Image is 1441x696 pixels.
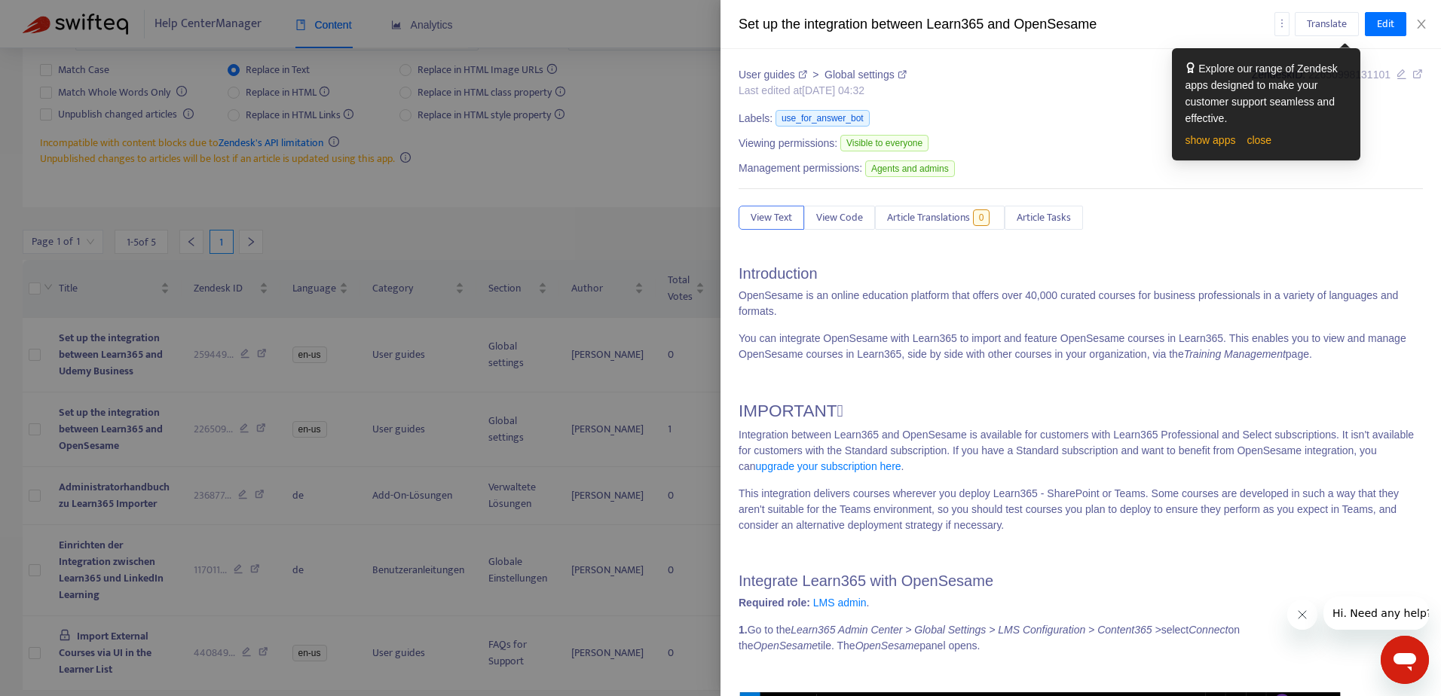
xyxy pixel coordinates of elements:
[739,622,1423,654] p: Go to the select on the tile. The panel opens.
[1277,18,1287,29] span: more
[840,135,929,151] span: Visible to everyone
[1365,12,1406,36] button: Edit
[739,14,1274,35] div: Set up the integration between Learn365 and OpenSesame
[753,640,818,652] em: OpenSesame
[739,67,907,83] div: >
[739,264,1423,282] h2: Introduction
[1377,16,1394,32] span: Edit
[791,624,1161,636] em: Learn365 Admin Center > Global Settings > LMS Configuration > Content365 >
[1381,636,1429,684] iframe: Button to launch messaging window
[739,572,1423,590] h2: Integrate Learn365 with OpenSesame
[1017,209,1071,226] span: Article Tasks
[776,110,870,127] span: use_for_answer_bot
[1287,600,1317,630] iframe: Close message
[1186,134,1236,146] a: show apps
[887,209,970,226] span: Article Translations
[739,206,804,230] button: View Text
[751,209,792,226] span: View Text
[1295,12,1359,36] button: Translate
[1186,60,1347,127] div: Explore our range of Zendesk apps designed to make your customer support seamless and effective.
[813,597,867,609] a: LMS admin
[739,401,1423,421] p: IMPORTANT
[825,69,907,81] a: Global settings
[739,69,809,81] a: User guides
[739,595,1423,611] p: .
[1307,16,1347,32] span: Translate
[739,111,773,127] span: Labels:
[1247,134,1271,146] a: close
[739,597,810,609] strong: Required role:
[816,209,863,226] span: View Code
[1411,17,1432,32] button: Close
[1274,12,1290,36] button: more
[973,209,990,226] span: 0
[739,624,748,636] strong: 1.
[804,206,875,230] button: View Code
[756,460,901,472] a: upgrade your subscription here
[739,136,837,151] span: Viewing permissions:
[739,83,907,99] div: Last edited at [DATE] 04:32
[739,288,1423,319] p: OpenSesame is an online education platform that offers over 40,000 curated courses for business p...
[1189,624,1228,636] em: Connect
[1005,206,1083,230] button: Article Tasks
[1323,597,1429,630] iframe: Message from company
[739,331,1423,362] p: You can integrate OpenSesame with Learn365 to import and feature OpenSesame courses in Learn365. ...
[865,160,955,177] span: Agents and admins
[739,427,1423,475] p: Integration between Learn365 and OpenSesame is available for customers with Learn365 Professional...
[1184,348,1286,360] em: Training Management
[739,160,862,176] span: Management permissions:
[9,11,109,23] span: Hi. Need any help?
[739,486,1423,533] p: This integration delivers courses wherever you deploy Learn365 - SharePoint or Teams. Some course...
[875,206,1005,230] button: Article Translations0
[855,640,920,652] em: OpenSesame
[1415,18,1427,30] span: close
